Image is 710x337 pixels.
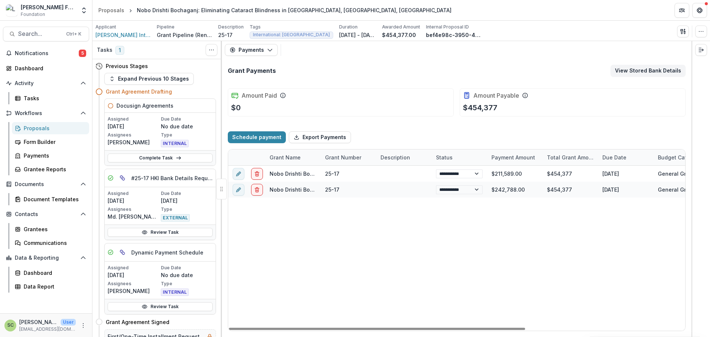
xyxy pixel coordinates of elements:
[598,154,631,161] div: Due Date
[161,214,190,222] span: EXTERNAL
[674,3,689,18] button: Partners
[65,30,83,38] div: Ctrl + K
[97,47,112,53] h3: Tasks
[3,208,89,220] button: Open Contacts
[432,149,487,165] div: Status
[382,24,420,30] p: Awarded Amount
[95,5,454,16] nav: breadcrumb
[95,24,116,30] p: Applicant
[24,138,83,146] div: Form Builder
[265,154,305,161] div: Grant Name
[12,280,89,293] a: Data Report
[79,50,86,57] span: 5
[233,168,244,180] button: edit
[108,287,159,295] p: [PERSON_NAME]
[376,149,432,165] div: Description
[137,6,452,14] div: Nobo Drishti Bochaganj: Eliminating Cataract Blindness in [GEOGRAPHIC_DATA], [GEOGRAPHIC_DATA], [...
[98,6,124,14] div: Proposals
[426,24,469,30] p: Internal Proposal ID
[289,131,351,143] button: Export Payments
[116,172,128,184] button: View dependent tasks
[15,80,77,87] span: Activity
[161,264,213,271] p: Due Date
[108,271,159,279] p: [DATE]
[270,171,584,177] a: Nobo Drishti Bochaganj: Eliminating Cataract Blindness in [GEOGRAPHIC_DATA], [GEOGRAPHIC_DATA], [...
[108,154,213,162] a: Complete Task
[339,31,376,39] p: [DATE] - [DATE]
[24,283,83,290] div: Data Report
[3,47,89,59] button: Notifications5
[12,237,89,249] a: Communications
[321,154,366,161] div: Grant Number
[231,102,241,113] p: $0
[12,149,89,162] a: Payments
[487,166,542,182] div: $211,589.00
[79,321,88,330] button: More
[24,94,83,102] div: Tasks
[108,213,159,220] p: Md. [PERSON_NAME]
[3,252,89,264] button: Open Data & Reporting
[473,92,519,99] h2: Amount Payable
[108,206,159,213] p: Assignees
[108,197,159,205] p: [DATE]
[3,178,89,190] button: Open Documents
[24,152,83,159] div: Payments
[658,170,697,178] div: General Grants
[24,195,83,203] div: Document Templates
[24,225,83,233] div: Grantees
[108,122,159,130] p: [DATE]
[3,27,89,41] button: Search...
[487,182,542,198] div: $242,788.00
[21,11,45,18] span: Foundation
[24,239,83,247] div: Communications
[131,249,203,256] h5: Dynamic Payment Schedule
[542,166,598,182] div: $454,377
[24,124,83,132] div: Proposals
[228,67,276,74] h2: Grant Payments
[253,32,330,37] span: International: [GEOGRAPHIC_DATA]
[108,264,159,271] p: Assigned
[218,24,244,30] p: Description
[15,50,79,57] span: Notifications
[61,319,76,326] p: User
[161,206,213,213] p: Type
[108,190,159,197] p: Assigned
[542,149,598,165] div: Total Grant Amount
[161,280,213,287] p: Type
[15,181,77,188] span: Documents
[15,211,77,218] span: Contacts
[12,223,89,235] a: Grantees
[432,154,457,161] div: Status
[692,3,707,18] button: Get Help
[225,44,278,56] button: Payments
[15,255,77,261] span: Data & Reporting
[157,24,175,30] p: Pipeline
[161,116,213,122] p: Due Date
[241,92,277,99] h2: Amount Paid
[3,62,89,74] a: Dashboard
[106,62,148,70] h4: Previous Stages
[3,107,89,119] button: Open Workflows
[321,149,376,165] div: Grant Number
[161,271,213,279] p: No due date
[3,77,89,89] button: Open Activity
[95,31,151,39] a: [PERSON_NAME] International (HKI)
[376,154,415,161] div: Description
[108,228,213,237] a: Review Task
[21,3,76,11] div: [PERSON_NAME] Fund for the Blind
[161,197,213,205] p: [DATE]
[218,31,233,39] p: 25-17
[611,65,686,77] button: View Stored Bank Details
[19,326,76,333] p: [EMAIL_ADDRESS][DOMAIN_NAME]
[104,73,194,85] button: Expand Previous 10 Stages
[6,4,18,16] img: Lavelle Fund for the Blind
[542,182,598,198] div: $454,377
[108,280,159,287] p: Assignees
[116,246,128,258] button: View dependent tasks
[206,44,217,56] button: Toggle View Cancelled Tasks
[24,269,83,277] div: Dashboard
